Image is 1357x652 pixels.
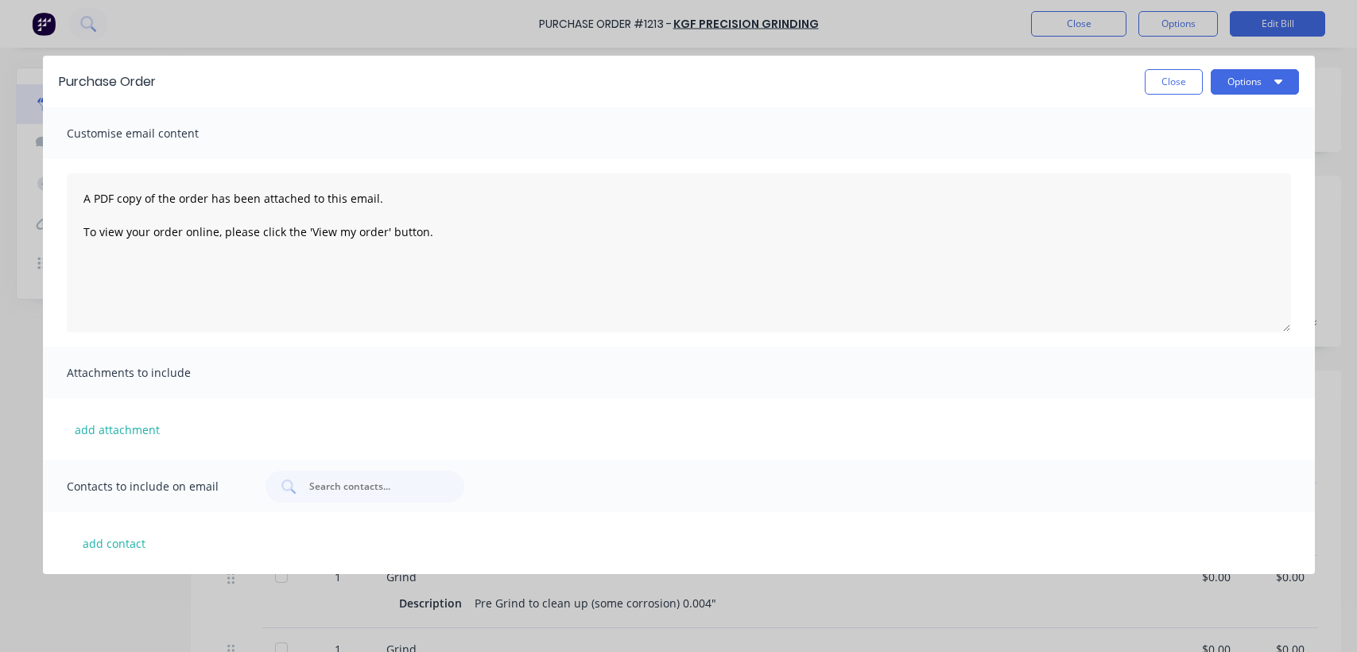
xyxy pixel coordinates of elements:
[67,173,1291,332] textarea: A PDF copy of the order has been attached to this email. To view your order online, please click ...
[67,475,242,498] span: Contacts to include on email
[67,531,162,555] button: add contact
[67,362,242,384] span: Attachments to include
[59,72,156,91] div: Purchase Order
[67,122,242,145] span: Customise email content
[1145,69,1203,95] button: Close
[1211,69,1299,95] button: Options
[308,479,440,495] input: Search contacts...
[67,417,168,441] button: add attachment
